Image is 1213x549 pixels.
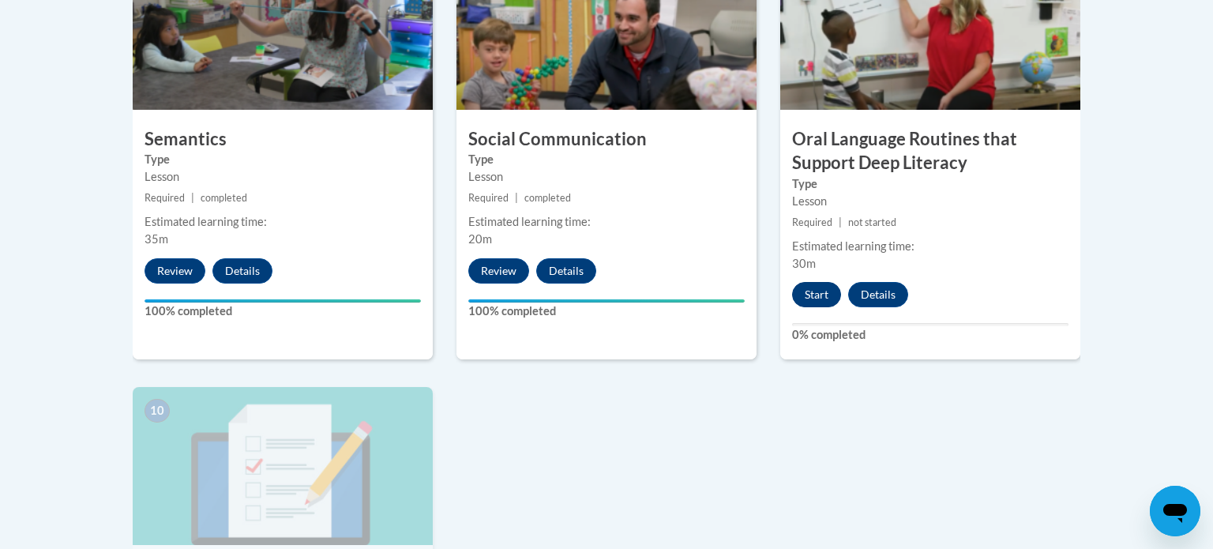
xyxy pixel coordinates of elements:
[468,151,745,168] label: Type
[145,399,170,423] span: 10
[468,192,509,204] span: Required
[145,168,421,186] div: Lesson
[792,282,841,307] button: Start
[191,192,194,204] span: |
[524,192,571,204] span: completed
[468,299,745,303] div: Your progress
[201,192,247,204] span: completed
[848,216,896,228] span: not started
[468,232,492,246] span: 20m
[145,192,185,204] span: Required
[792,216,832,228] span: Required
[456,127,757,152] h3: Social Communication
[468,168,745,186] div: Lesson
[848,282,908,307] button: Details
[536,258,596,284] button: Details
[839,216,842,228] span: |
[780,127,1080,176] h3: Oral Language Routines that Support Deep Literacy
[468,303,745,320] label: 100% completed
[792,326,1068,344] label: 0% completed
[145,151,421,168] label: Type
[515,192,518,204] span: |
[145,303,421,320] label: 100% completed
[1150,486,1200,536] iframe: Button to launch messaging window
[133,127,433,152] h3: Semantics
[145,299,421,303] div: Your progress
[792,257,816,270] span: 30m
[145,258,205,284] button: Review
[792,238,1068,255] div: Estimated learning time:
[468,258,529,284] button: Review
[145,232,168,246] span: 35m
[133,387,433,545] img: Course Image
[212,258,272,284] button: Details
[792,175,1068,193] label: Type
[468,213,745,231] div: Estimated learning time:
[792,193,1068,210] div: Lesson
[145,213,421,231] div: Estimated learning time:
